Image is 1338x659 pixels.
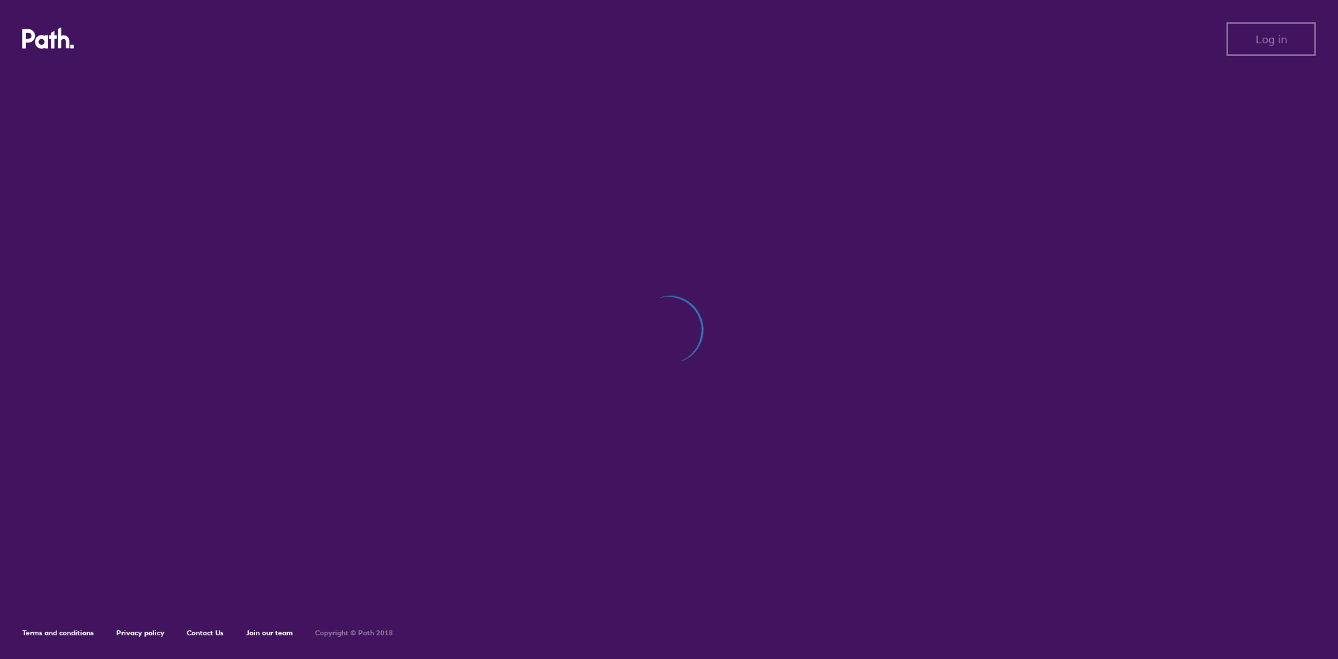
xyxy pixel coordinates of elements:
[116,628,164,637] a: Privacy policy
[246,628,293,637] a: Join our team
[1226,22,1316,56] button: Log in
[22,628,94,637] a: Terms and conditions
[315,629,393,637] h6: Copyright © Path 2018
[1256,33,1287,45] span: Log in
[187,628,224,637] a: Contact Us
